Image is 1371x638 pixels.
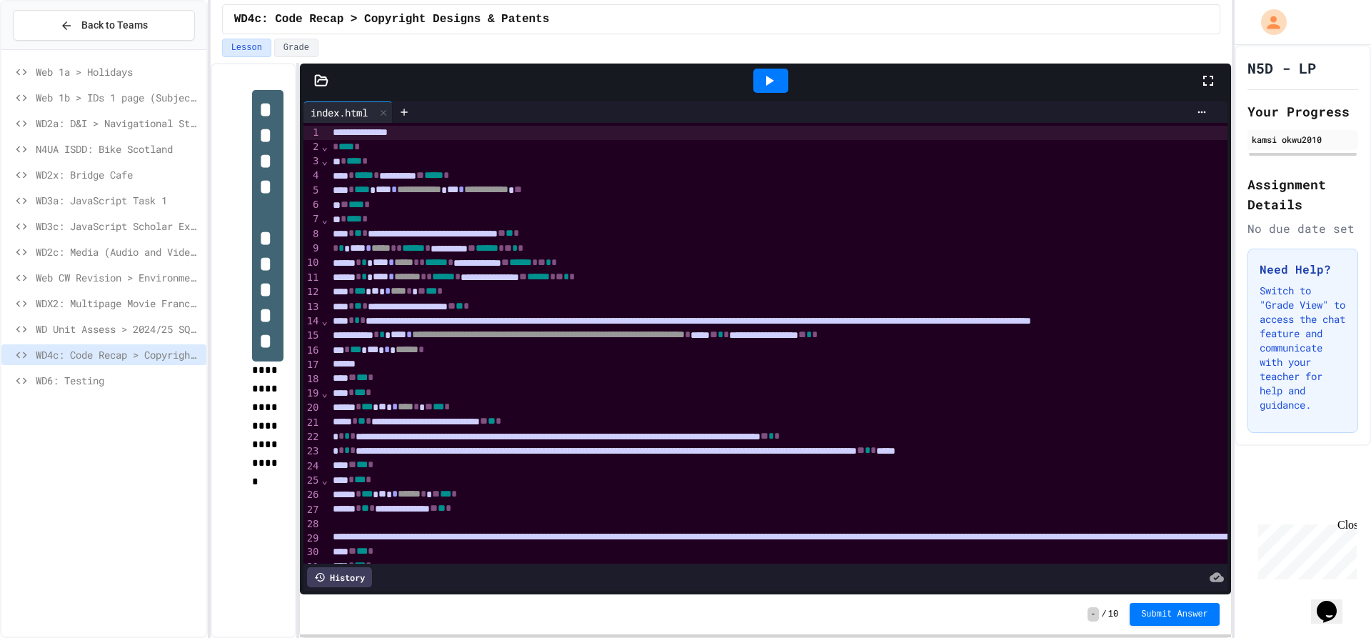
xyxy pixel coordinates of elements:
[6,6,99,91] div: Chat with us now!Close
[1247,58,1316,78] h1: N5D - LP
[1260,284,1346,412] p: Switch to "Grade View" to access the chat feature and communicate with your teacher for help and ...
[321,474,328,486] span: Fold line
[1246,6,1290,39] div: My Account
[1130,603,1220,626] button: Submit Answer
[303,416,321,430] div: 21
[36,296,201,311] span: WDX2: Multipage Movie Franchise
[36,64,201,79] span: Web 1a > Holidays
[321,141,328,152] span: Fold line
[303,105,375,120] div: index.html
[303,256,321,270] div: 10
[303,212,321,226] div: 7
[1141,609,1208,620] span: Submit Answer
[234,11,577,28] span: WD4c: Code Recap > Copyright Designs & Patents Act
[303,344,321,358] div: 16
[1247,101,1358,121] h2: Your Progress
[222,39,271,57] button: Lesson
[36,347,201,362] span: WD4c: Code Recap > Copyright Designs & Patents Act
[36,219,201,234] span: WD3c: JavaScript Scholar Example
[303,314,321,329] div: 14
[36,90,201,105] span: Web 1b > IDs 1 page (Subjects)
[303,444,321,459] div: 23
[303,300,321,314] div: 13
[303,488,321,502] div: 26
[36,193,201,208] span: WD3a: JavaScript Task 1
[303,459,321,474] div: 24
[36,167,201,182] span: WD2x: Bridge Cafe
[36,373,201,388] span: WD6: Testing
[81,18,148,33] span: Back to Teams
[1252,133,1354,146] div: kamsi okwu2010
[303,532,321,546] div: 29
[1102,609,1107,620] span: /
[36,116,201,131] span: WD2a: D&I > Navigational Structure & Wireframes
[321,155,328,166] span: Fold line
[303,387,321,401] div: 19
[303,169,321,183] div: 4
[321,561,328,572] span: Fold line
[303,430,321,444] div: 22
[321,387,328,399] span: Fold line
[303,198,321,212] div: 6
[303,154,321,169] div: 3
[303,285,321,299] div: 12
[303,474,321,488] div: 25
[1088,607,1098,622] span: -
[303,101,393,123] div: index.html
[1252,519,1357,579] iframe: chat widget
[303,372,321,387] div: 18
[303,184,321,198] div: 5
[36,322,201,337] span: WD Unit Assess > 2024/25 SQA Assignment
[1311,581,1357,624] iframe: chat widget
[36,270,201,285] span: Web CW Revision > Environmental Impact
[1260,261,1346,278] h3: Need Help?
[321,315,328,327] span: Fold line
[1247,220,1358,237] div: No due date set
[1108,609,1118,620] span: 10
[303,560,321,574] div: 31
[36,244,201,259] span: WD2c: Media (Audio and Video)
[303,401,321,415] div: 20
[303,140,321,154] div: 2
[303,358,321,372] div: 17
[303,545,321,559] div: 30
[303,126,321,140] div: 1
[307,567,372,587] div: History
[36,141,201,156] span: N4UA ISDD: Bike Scotland
[303,517,321,532] div: 28
[303,503,321,517] div: 27
[13,10,195,41] button: Back to Teams
[274,39,318,57] button: Grade
[321,214,328,225] span: Fold line
[303,329,321,343] div: 15
[303,271,321,285] div: 11
[303,241,321,256] div: 9
[1247,174,1358,214] h2: Assignment Details
[303,227,321,241] div: 8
